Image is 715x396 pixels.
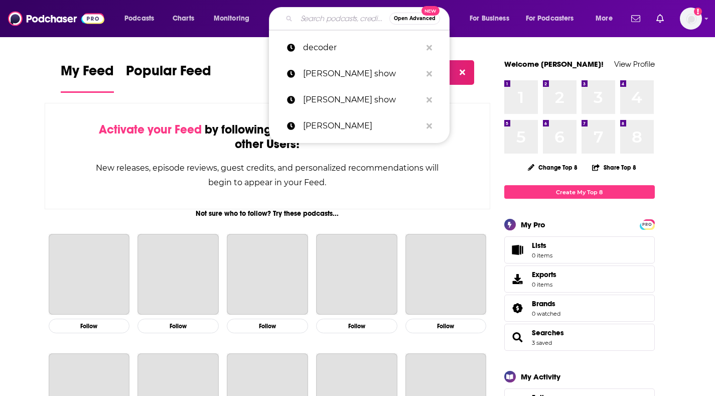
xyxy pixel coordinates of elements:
[532,328,564,337] a: Searches
[173,12,194,26] span: Charts
[316,319,397,333] button: Follow
[405,234,487,315] a: My Favorite Murder with Karen Kilgariff and Georgia Hardstark
[166,11,200,27] a: Charts
[641,221,653,228] span: PRO
[227,319,308,333] button: Follow
[532,252,552,259] span: 0 items
[522,161,584,174] button: Change Top 8
[680,8,702,30] span: Logged in as AllisonGren
[504,185,655,199] a: Create My Top 8
[61,62,114,93] a: My Feed
[694,8,702,16] svg: Add a profile image
[504,59,604,69] a: Welcome [PERSON_NAME]!
[532,241,552,250] span: Lists
[508,243,528,257] span: Lists
[532,339,552,346] a: 3 saved
[504,236,655,263] a: Lists
[227,234,308,315] a: Planet Money
[269,87,450,113] a: [PERSON_NAME] show
[652,10,668,27] a: Show notifications dropdown
[532,310,560,317] a: 0 watched
[504,324,655,351] span: Searches
[508,330,528,344] a: Searches
[49,234,130,315] a: The Joe Rogan Experience
[49,319,130,333] button: Follow
[592,158,637,177] button: Share Top 8
[297,11,389,27] input: Search podcasts, credits, & more...
[269,113,450,139] a: [PERSON_NAME]
[508,301,528,315] a: Brands
[521,220,545,229] div: My Pro
[508,272,528,286] span: Exports
[526,12,574,26] span: For Podcasters
[504,295,655,322] span: Brands
[421,6,440,16] span: New
[303,61,421,87] p: vlad kachur show
[394,16,436,21] span: Open Advanced
[278,7,459,30] div: Search podcasts, credits, & more...
[137,319,219,333] button: Follow
[641,220,653,228] a: PRO
[532,241,546,250] span: Lists
[117,11,167,27] button: open menu
[532,299,560,308] a: Brands
[680,8,702,30] img: User Profile
[389,13,440,25] button: Open AdvancedNew
[126,62,211,93] a: Popular Feed
[269,61,450,87] a: [PERSON_NAME] show
[303,87,421,113] p: vlad show
[99,122,202,137] span: Activate your Feed
[207,11,262,27] button: open menu
[269,35,450,61] a: decoder
[680,8,702,30] button: Show profile menu
[45,209,491,218] div: Not sure who to follow? Try these podcasts...
[614,59,655,69] a: View Profile
[61,62,114,85] span: My Feed
[8,9,104,28] img: Podchaser - Follow, Share and Rate Podcasts
[519,11,589,27] button: open menu
[589,11,625,27] button: open menu
[627,10,644,27] a: Show notifications dropdown
[504,266,655,293] a: Exports
[124,12,154,26] span: Podcasts
[521,372,560,381] div: My Activity
[532,270,556,279] span: Exports
[532,281,556,288] span: 0 items
[470,12,509,26] span: For Business
[405,319,487,333] button: Follow
[303,113,421,139] p: vlad kuchar
[316,234,397,315] a: The Daily
[126,62,211,85] span: Popular Feed
[303,35,421,61] p: decoder
[214,12,249,26] span: Monitoring
[137,234,219,315] a: This American Life
[596,12,613,26] span: More
[95,161,440,190] div: New releases, episode reviews, guest credits, and personalized recommendations will begin to appe...
[532,299,555,308] span: Brands
[95,122,440,152] div: by following Podcasts, Creators, Lists, and other Users!
[463,11,522,27] button: open menu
